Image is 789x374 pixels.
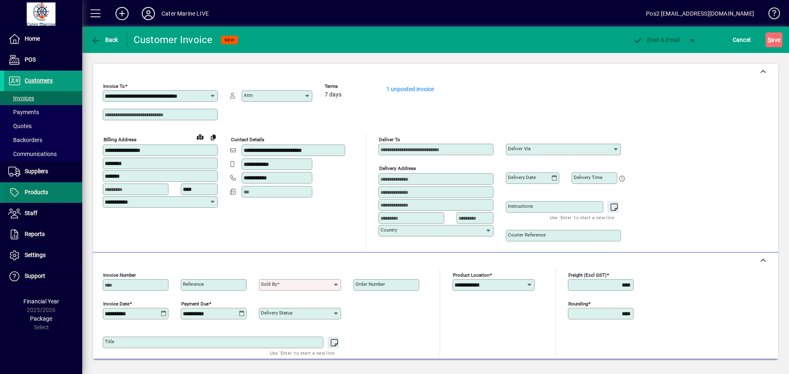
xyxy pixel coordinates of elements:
[508,232,546,238] mat-label: Courier Reference
[25,189,48,195] span: Products
[381,227,397,233] mat-label: Country
[261,281,277,287] mat-label: Sold by
[4,105,82,119] a: Payments
[733,33,751,46] span: Cancel
[568,272,607,278] mat-label: Freight (excl GST)
[270,348,335,358] mat-hint: Use 'Enter' to start a new line
[89,32,120,47] button: Back
[4,245,82,266] a: Settings
[109,6,135,21] button: Add
[4,224,82,245] a: Reports
[647,37,651,43] span: P
[103,83,125,89] mat-label: Invoice To
[181,301,209,307] mat-label: Payment due
[82,32,127,47] app-page-header-button: Back
[508,146,531,151] mat-label: Deliver via
[508,203,533,209] mat-label: Instructions
[244,92,253,98] mat-label: Attn
[325,92,341,98] span: 7 days
[4,29,82,49] a: Home
[25,168,48,174] span: Suppliers
[379,137,400,142] mat-label: Deliver To
[8,95,34,101] span: Invoices
[386,86,434,92] a: 1 unposted invoice
[135,6,161,21] button: Profile
[508,174,536,180] mat-label: Delivery date
[25,252,46,258] span: Settings
[8,137,42,143] span: Backorders
[355,281,385,287] mat-label: Order number
[4,161,82,182] a: Suppliers
[103,301,129,307] mat-label: Invoice date
[207,131,220,144] button: Copy to Delivery address
[4,91,82,105] a: Invoices
[4,203,82,224] a: Staff
[183,281,204,287] mat-label: Reference
[134,33,213,46] div: Customer Invoice
[103,272,136,278] mat-label: Invoice number
[23,298,59,305] span: Financial Year
[574,174,602,180] mat-label: Delivery time
[762,2,779,28] a: Knowledge Base
[25,56,36,63] span: POS
[633,37,681,43] span: ost & Email
[8,109,39,115] span: Payments
[768,37,771,43] span: S
[4,266,82,287] a: Support
[325,84,374,89] span: Terms
[25,231,45,237] span: Reports
[4,133,82,147] a: Backorders
[30,315,52,322] span: Package
[568,301,588,307] mat-label: Rounding
[629,32,685,47] button: Post & Email
[4,147,82,161] a: Communications
[8,151,57,157] span: Communications
[453,272,489,278] mat-label: Product location
[224,37,235,43] span: NEW
[646,7,754,20] div: Pos2 [EMAIL_ADDRESS][DOMAIN_NAME]
[4,50,82,70] a: POS
[4,182,82,203] a: Products
[25,210,37,216] span: Staff
[8,123,32,129] span: Quotes
[25,35,40,42] span: Home
[161,7,209,20] div: Cater Marine LIVE
[4,119,82,133] a: Quotes
[766,32,782,47] button: Save
[105,339,114,344] mat-label: Title
[731,32,753,47] button: Cancel
[91,37,118,43] span: Back
[550,213,614,222] mat-hint: Use 'Enter' to start a new line
[25,273,45,279] span: Support
[768,33,780,46] span: ave
[194,130,207,143] a: View on map
[25,77,53,84] span: Customers
[261,310,293,316] mat-label: Delivery status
